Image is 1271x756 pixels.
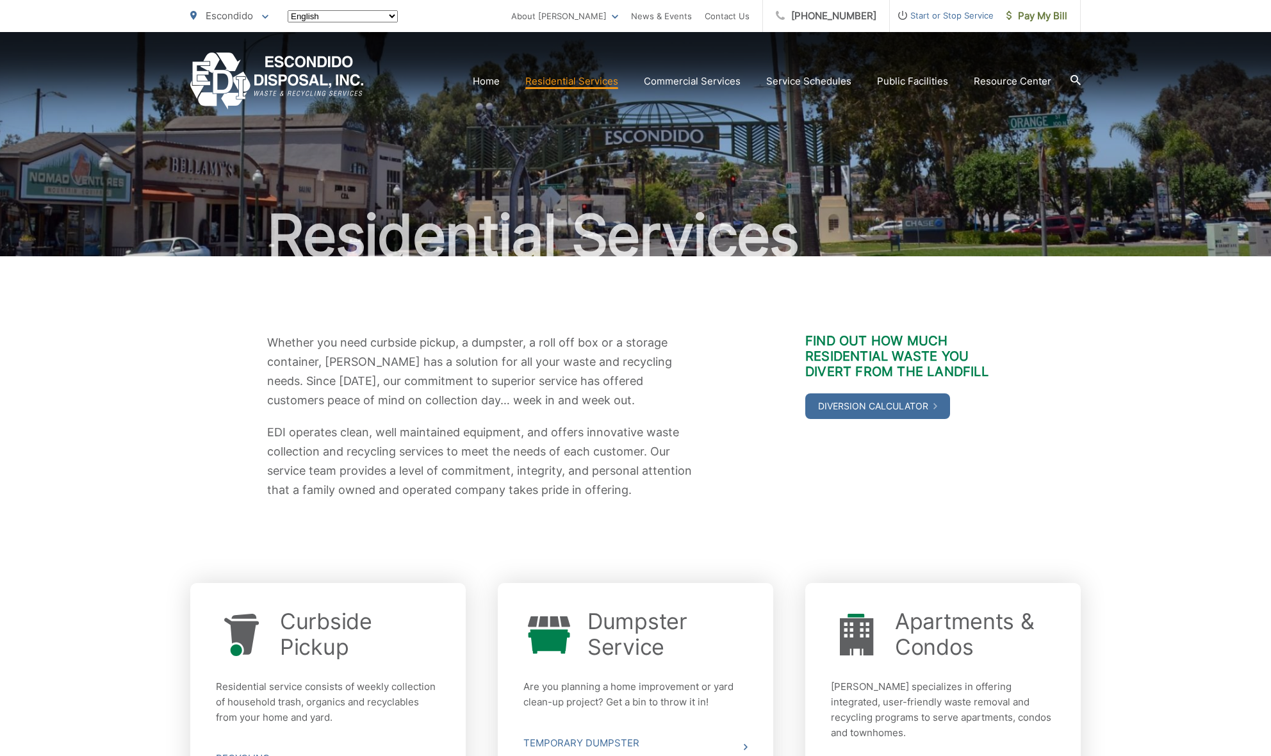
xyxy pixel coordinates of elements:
a: Apartments & Condos [895,609,1055,660]
a: News & Events [631,8,692,24]
a: Dumpster Service [587,609,748,660]
p: [PERSON_NAME] specializes in offering integrated, user-friendly waste removal and recycling progr... [831,679,1055,741]
p: EDI operates clean, well maintained equipment, and offers innovative waste collection and recycli... [267,423,696,500]
p: Whether you need curbside pickup, a dumpster, a roll off box or a storage container, [PERSON_NAME... [267,333,696,410]
a: Service Schedules [766,74,851,89]
h1: Residential Services [190,204,1081,268]
span: Pay My Bill [1006,8,1067,24]
a: Diversion Calculator [805,393,950,419]
a: Public Facilities [877,74,948,89]
a: Commercial Services [644,74,741,89]
a: Resource Center [974,74,1051,89]
a: Home [473,74,500,89]
a: Curbside Pickup [280,609,440,660]
a: Residential Services [525,74,618,89]
a: About [PERSON_NAME] [511,8,618,24]
span: Escondido [206,10,253,22]
h3: Find out how much residential waste you divert from the landfill [805,333,1004,379]
p: Residential service consists of weekly collection of household trash, organics and recyclables fr... [216,679,440,725]
select: Select a language [288,10,398,22]
a: EDCD logo. Return to the homepage. [190,53,364,110]
p: Are you planning a home improvement or yard clean-up project? Get a bin to throw it in! [523,679,748,710]
a: Contact Us [705,8,750,24]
